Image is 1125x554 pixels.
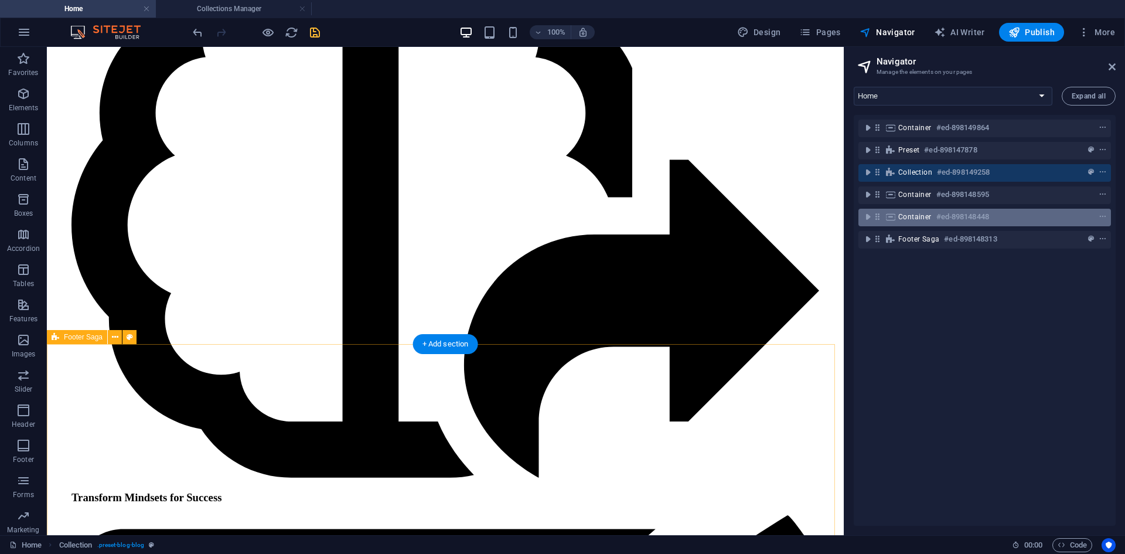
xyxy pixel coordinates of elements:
p: Header [12,420,35,429]
span: Footer Saga [64,334,103,341]
h4: Collections Manager [156,2,312,15]
img: Editor Logo [67,25,155,39]
h6: 100% [547,25,566,39]
button: context-menu [1097,232,1109,246]
span: Preset [898,145,919,155]
h2: Navigator [877,56,1116,67]
p: Columns [9,138,38,148]
span: Container [898,123,932,132]
button: Usercentrics [1102,538,1116,552]
span: More [1078,26,1115,38]
p: Slider [15,385,33,394]
h6: #ed-898149258 [937,165,990,179]
button: toggle-expand [861,143,875,157]
span: 00 00 [1024,538,1042,552]
i: Undo: Move elements (Ctrl+Z) [191,26,204,39]
button: reload [284,25,298,39]
button: context-menu [1097,121,1109,135]
span: Container [898,190,932,199]
button: Expand all [1062,87,1116,106]
button: More [1073,23,1120,42]
span: Collection [898,168,932,177]
a: Click to cancel selection. Double-click to open Pages [9,538,42,552]
span: Code [1058,538,1087,552]
button: save [308,25,322,39]
button: context-menu [1097,143,1109,157]
i: Reload page [285,26,298,39]
span: AI Writer [934,26,985,38]
button: context-menu [1097,165,1109,179]
i: On resize automatically adjust zoom level to fit chosen device. [578,27,588,38]
p: Boxes [14,209,33,218]
button: toggle-expand [861,210,875,224]
span: Click to select. Double-click to edit [59,538,93,552]
button: Publish [999,23,1064,42]
h6: #ed-898148595 [936,188,989,202]
span: Expand all [1072,93,1106,100]
button: preset [1085,143,1097,157]
h3: Manage the elements on your pages [877,67,1092,77]
button: context-menu [1097,210,1109,224]
button: toggle-expand [861,188,875,202]
p: Features [9,314,37,324]
div: Design (Ctrl+Alt+Y) [732,23,786,42]
button: AI Writer [929,23,990,42]
h6: #ed-898148313 [944,232,997,246]
button: toggle-expand [861,121,875,135]
i: This element is a customizable preset [149,542,154,548]
p: Footer [13,455,34,464]
button: toggle-expand [861,165,875,179]
span: Footer Saga [898,234,939,244]
button: toggle-expand [861,232,875,246]
h6: #ed-898149864 [936,121,989,135]
h6: Session time [1012,538,1043,552]
p: Content [11,174,36,183]
p: Images [12,349,36,359]
h6: #ed-898147878 [924,143,977,157]
i: Save (Ctrl+S) [308,26,322,39]
p: Favorites [8,68,38,77]
span: Navigator [860,26,915,38]
button: Design [732,23,786,42]
nav: breadcrumb [59,538,155,552]
button: Navigator [855,23,920,42]
p: Marketing [7,525,39,535]
p: Tables [13,279,34,288]
p: Elements [9,103,39,113]
button: 100% [530,25,571,39]
span: : [1032,541,1034,549]
p: Accordion [7,244,40,253]
span: Pages [799,26,840,38]
span: Container [898,212,932,222]
div: + Add section [413,334,478,354]
button: preset [1085,165,1097,179]
span: . preset-blog-blog [97,538,145,552]
button: context-menu [1097,188,1109,202]
button: Code [1052,538,1092,552]
h6: #ed-898148448 [936,210,989,224]
button: Pages [795,23,845,42]
p: Forms [13,490,34,499]
button: undo [190,25,204,39]
button: preset [1085,232,1097,246]
span: Design [737,26,781,38]
span: Publish [1008,26,1055,38]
